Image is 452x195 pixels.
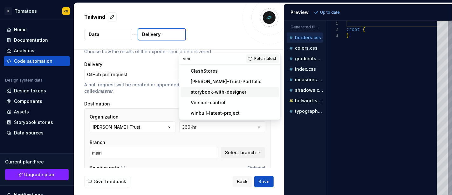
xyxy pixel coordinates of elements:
button: Select branch [221,147,265,158]
div: 360-hr [182,124,196,130]
label: Destination [84,101,110,107]
span: { [362,27,365,32]
div: Assets [14,109,29,115]
button: measures.css [287,76,323,83]
button: [PERSON_NAME]-Trust [90,121,175,133]
div: winbull-latest-project [191,110,240,116]
button: colors.css [287,45,323,52]
div: Code automation [14,58,52,64]
label: Organization [90,114,119,120]
div: Storybook stories [14,119,53,126]
p: tailwind-variables.js [295,98,323,103]
span: Fetch latest [254,56,276,61]
button: typography.css [287,108,323,115]
p: Delivery [142,31,161,38]
div: Design system data [5,78,43,83]
p: typography.css [295,109,323,114]
p: shadows.css [295,88,323,93]
p: gradients.css [295,56,323,61]
div: Home [14,26,27,33]
button: Give feedback [84,176,130,187]
div: ClashStores [191,68,218,74]
span: Back [237,178,248,185]
a: Assets [4,107,70,117]
div: Components [14,98,42,105]
input: Search repositories... [179,53,246,64]
button: BTomatoesRG [1,4,72,18]
div: 1 [326,21,338,27]
span: Optional [248,165,265,170]
a: Storybook stories [4,117,70,127]
label: Relative path [90,165,119,171]
button: gradients.css [287,55,323,62]
button: Upgrade plan [5,169,69,180]
p: Tailwind [84,13,105,21]
span: } [346,33,349,38]
label: Branch [90,139,105,146]
button: tailwind-variables.js [287,97,323,104]
a: Home [4,25,70,35]
p: index.css [295,67,316,72]
div: Current plan : Free [5,159,69,165]
button: index.css [287,66,323,73]
input: Enter a branch name or select a branch [90,147,218,158]
button: 360-hr [179,121,265,133]
span: Upgrade plan [24,171,55,178]
div: Design tokens [14,88,46,94]
p: Up to date [320,10,340,15]
button: Delivery [138,28,186,40]
button: Data [85,29,132,40]
label: Delivery [84,61,102,68]
span: Give feedback [93,178,126,185]
span: Select branch [225,149,256,156]
div: Documentation [14,37,48,43]
span: :root [346,27,360,32]
div: [PERSON_NAME]-Trust [92,124,140,130]
div: Analytics [14,47,34,54]
a: Components [4,96,70,106]
a: Data sources [4,128,70,138]
div: 3 [326,33,338,39]
a: Analytics [4,46,70,56]
p: measures.css [295,77,323,82]
div: Version-control [191,99,225,106]
a: Design tokens [4,86,70,96]
button: shadows.css [287,87,323,94]
a: Code automation [4,56,70,66]
div: Data sources [14,130,44,136]
button: borders.css [287,34,323,41]
i: master [98,88,113,94]
p: A pull request will be created or appended when this pipeline runs on a branch called . [84,82,271,94]
p: colors.css [295,46,318,51]
div: Preview [291,9,309,16]
p: Choose how the results of the exporter should be delivered. [84,48,271,55]
div: 2 [326,27,338,33]
div: RG [64,9,69,14]
button: Fetch latest [246,54,279,63]
a: Documentation [4,35,70,45]
button: Save [254,176,274,187]
div: storybook-with-designer [191,89,246,95]
p: Data [89,31,99,38]
div: Tomatoes [15,8,37,14]
button: Back [233,176,252,187]
div: B [4,7,12,15]
div: Search repositories... [179,65,280,119]
p: Generated files [291,25,319,30]
div: [PERSON_NAME]-Trust-Portfolio [191,78,262,85]
p: borders.css [295,35,321,40]
span: Save [258,178,270,185]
